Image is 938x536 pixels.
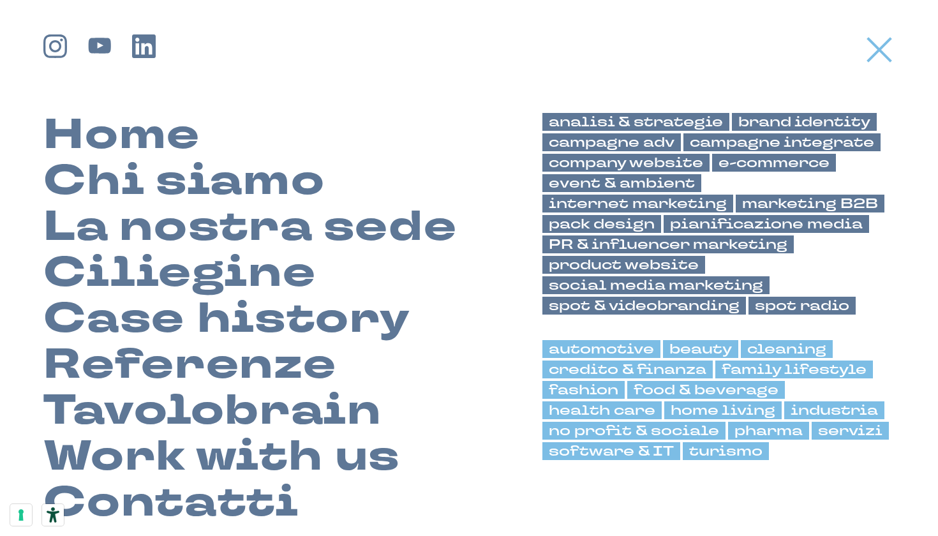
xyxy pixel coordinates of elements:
[741,340,833,358] a: cleaning
[728,422,809,440] a: pharma
[542,422,726,440] a: no profit & sociale
[542,340,660,358] a: automotive
[542,195,733,212] a: internet marketing
[43,480,299,526] a: Contatti
[784,401,884,419] a: industria
[542,401,662,419] a: health care
[43,297,411,343] a: Case history
[542,361,713,378] a: credito & finanza
[732,113,877,131] a: brand identity
[542,154,710,172] a: company website
[542,276,770,294] a: social media marketing
[43,389,381,435] a: Tavolobrain
[542,297,746,315] a: spot & videobranding
[542,442,680,460] a: software & IT
[812,422,889,440] a: servizi
[627,381,785,399] a: food & beverage
[736,195,884,212] a: marketing B2B
[42,504,64,526] button: Strumenti di accessibilità
[748,297,856,315] a: spot radio
[542,133,681,151] a: campagne adv
[542,215,661,233] a: pack design
[43,435,400,480] a: Work with us
[683,133,881,151] a: campagne integrate
[712,154,836,172] a: e-commerce
[542,235,794,253] a: PR & influencer marketing
[43,113,200,159] a: Home
[683,442,769,460] a: turismo
[43,205,457,251] a: La nostra sede
[542,381,625,399] a: fashion
[10,504,32,526] button: Le tue preferenze relative al consenso per le tecnologie di tracciamento
[664,401,782,419] a: home living
[542,113,729,131] a: analisi & strategie
[43,251,316,297] a: Ciliegine
[663,340,738,358] a: beauty
[542,256,705,274] a: product website
[664,215,869,233] a: pianificazione media
[43,159,325,205] a: Chi siamo
[43,343,336,389] a: Referenze
[542,174,701,192] a: event & ambient
[715,361,873,378] a: family lifestyle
